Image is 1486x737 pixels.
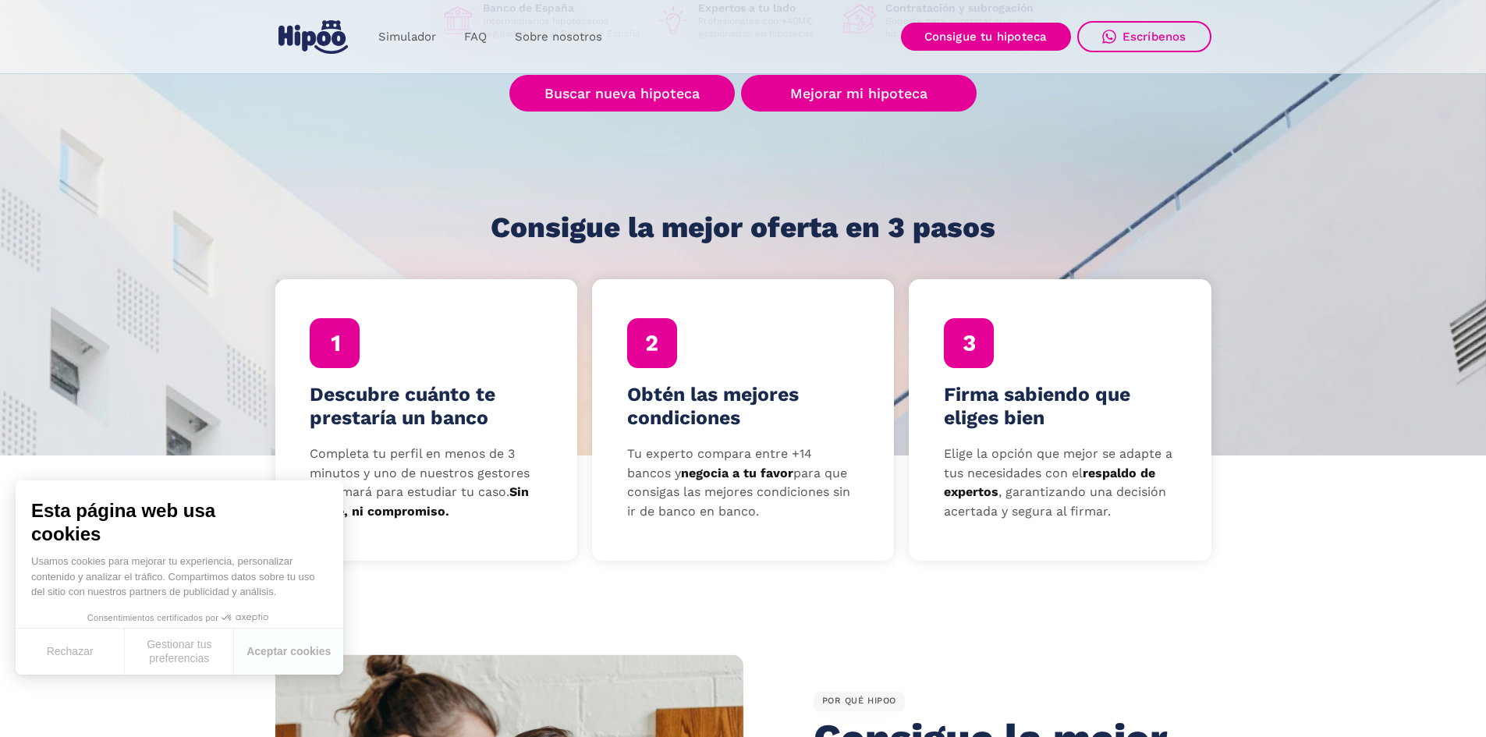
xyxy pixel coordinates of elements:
a: Escríbenos [1077,21,1211,52]
div: POR QUÉ HIPOO [814,692,906,712]
h4: Obtén las mejores condiciones [627,383,860,430]
div: Escríbenos [1122,30,1186,44]
a: FAQ [450,22,501,52]
p: Tu experto compara entre +14 bancos y para que consigas las mejores condiciones sin ir de banco e... [627,445,860,522]
a: Simulador [364,22,450,52]
a: Consigue tu hipoteca [901,23,1071,51]
h4: Firma sabiendo que eliges bien [944,383,1176,430]
a: Mejorar mi hipoteca [741,75,976,112]
a: home [275,14,352,60]
h4: Descubre cuánto te prestaría un banco [310,383,542,430]
a: Buscar nueva hipoteca [509,75,735,112]
p: Completa tu perfil en menos de 3 minutos y uno de nuestros gestores te llamará para estudiar tu c... [310,445,542,522]
strong: Sin coste, ni compromiso. [310,484,529,519]
strong: negocia a tu favor [681,466,793,480]
h1: Consigue la mejor oferta en 3 pasos [491,212,995,243]
a: Sobre nosotros [501,22,616,52]
p: Elige la opción que mejor se adapte a tus necesidades con el , garantizando una decisión acertada... [944,445,1176,522]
